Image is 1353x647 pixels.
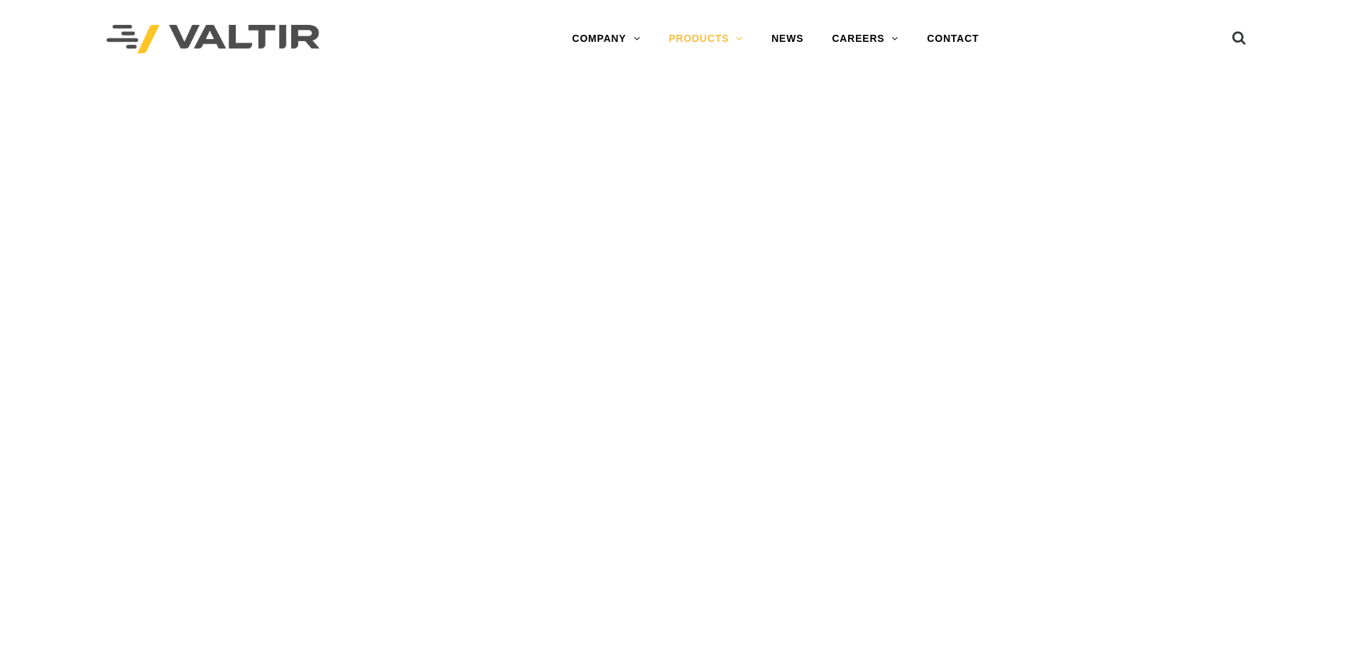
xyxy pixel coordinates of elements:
a: CAREERS [817,25,913,53]
img: Valtir [107,25,320,54]
a: COMPANY [558,25,654,53]
a: NEWS [757,25,817,53]
a: CONTACT [913,25,993,53]
a: PRODUCTS [654,25,757,53]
